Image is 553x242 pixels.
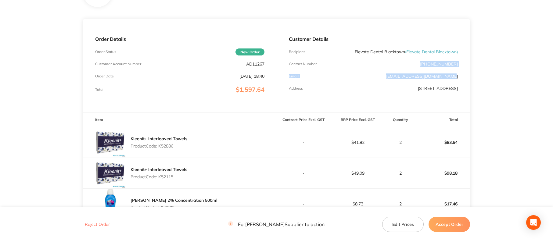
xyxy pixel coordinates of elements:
p: For [PERSON_NAME] Supplier to action [228,222,325,227]
p: $17.46 [416,197,470,211]
p: Product Code: K52115 [131,174,187,179]
p: $8.73 [331,201,385,206]
p: $83.64 [416,135,470,150]
p: Order Details [95,36,264,42]
a: [EMAIL_ADDRESS][DOMAIN_NAME] [386,73,458,79]
p: Recipient [289,50,305,54]
span: $1,597.64 [236,86,264,93]
p: AD11267 [246,62,264,66]
th: RRP Price Excl. GST [331,113,385,127]
p: Address [289,86,303,91]
a: Kleenit+ Interleaved Towels [131,167,187,172]
p: [STREET_ADDRESS] [418,86,458,91]
p: 2 [385,140,416,145]
img: MjA0d2tncg [95,158,126,188]
th: Item [83,113,277,127]
p: Total [95,87,103,92]
div: Open Intercom Messenger [526,215,541,230]
button: Reject Order [83,222,112,227]
button: Edit Prices [382,217,424,232]
p: 2 [385,201,416,206]
p: Product Code: MLS200 [131,205,217,210]
p: Elevate Dental Blacktown [355,49,458,54]
th: Contract Price Excl. GST [277,113,331,127]
span: ( Elevate Dental Blacktown ) [405,49,458,55]
p: - [277,171,331,176]
p: [PHONE_NUMBER] [420,62,458,66]
p: [DATE] 18:40 [239,74,264,79]
p: Contact Number [289,62,317,66]
span: New Order [235,48,264,55]
p: Customer Account Number [95,62,141,66]
p: 2 [385,171,416,176]
p: Emaill [289,74,299,78]
p: Order Status [95,50,116,54]
a: Kleenit+ Interleaved Towels [131,136,187,141]
p: - [277,201,331,206]
p: $41.82 [331,140,385,145]
p: Product Code: K52886 [131,144,187,148]
button: Accept Order [429,217,470,232]
a: [PERSON_NAME] 2% Concentration 500ml [131,198,217,203]
p: $98.18 [416,166,470,180]
th: Quantity [385,113,416,127]
p: Customer Details [289,36,458,42]
img: OXNpanlieQ [95,127,126,158]
img: OGpkbjZlcw [95,189,126,219]
p: Order Date [95,74,114,78]
p: $49.09 [331,171,385,176]
th: Total [416,113,470,127]
p: - [277,140,331,145]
